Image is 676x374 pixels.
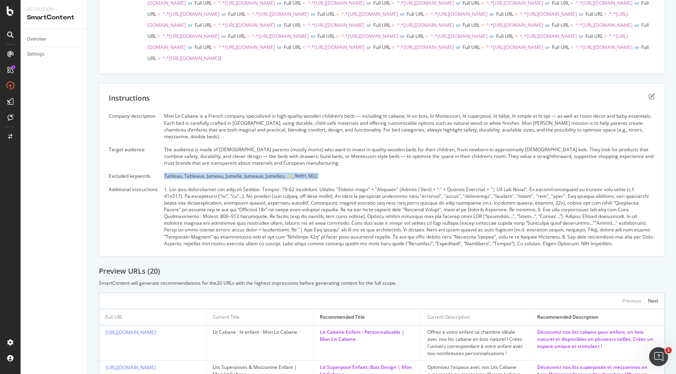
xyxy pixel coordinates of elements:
span: or [311,33,315,39]
div: Excluded keywords [109,173,158,179]
span: or [311,11,315,17]
span: Full URL [407,33,424,39]
img: tab_domain_overview_orange.svg [33,46,39,52]
span: ^.*[URL][DOMAIN_NAME] [431,33,487,39]
div: Domaine [42,47,61,52]
span: or [277,22,282,28]
span: = [570,22,573,28]
span: ^.*[URL][DOMAIN_NAME] [431,11,487,17]
span: = [213,22,216,28]
span: ^.*[URL][DOMAIN_NAME] [218,22,275,28]
a: Settings [27,50,82,58]
span: Full URL [317,11,335,17]
span: = [604,11,607,17]
span: or [634,22,639,28]
span: Full URL [228,11,245,17]
span: ^.*[URL][DOMAIN_NAME] [218,44,275,51]
span: ^.*[URL][DOMAIN_NAME] [341,11,398,17]
span: = [570,44,573,51]
div: Additional instructions [109,186,158,193]
a: [URL][DOMAIN_NAME] [106,364,156,371]
span: = [481,22,484,28]
div: SmartContent [27,13,81,22]
span: = [157,11,160,17]
span: = [392,22,395,28]
span: Full URL [585,33,603,39]
div: Preview URLs ( 20 ) [99,266,665,276]
span: Full URL [194,44,212,51]
div: Overview [27,35,46,43]
div: Lit Cabane Enfant : Personnalisable | Mon Lit Cabane [320,329,414,343]
span: = [515,33,517,39]
span: or [277,44,282,51]
div: edit [649,93,655,100]
div: Offrez à votre enfant sa chambre idéale avec nos lits cabane en bois naturel ! Créez l'univers co... [427,329,524,357]
div: Domaine: [DOMAIN_NAME] [21,21,89,27]
span: or [400,11,405,17]
span: or [221,33,226,39]
span: Full URL [373,44,391,51]
span: ^.*[URL][DOMAIN_NAME] [252,11,309,17]
span: ^.*[URL][DOMAIN_NAME] [147,33,628,51]
span: or [456,22,461,28]
span: Full URL [373,22,391,28]
div: Instructions [109,93,150,103]
span: Full URL [463,22,480,28]
span: or [188,22,193,28]
span: ^.*[URL][DOMAIN_NAME] [576,44,633,51]
span: = [247,33,249,39]
span: or [545,44,550,51]
div: Next [648,297,658,304]
div: SmartContent will generate recommendations for the 20 URLs with the highest impressions before ge... [99,280,665,286]
img: website_grey.svg [13,21,19,27]
img: tab_keywords_by_traffic_grey.svg [91,46,97,52]
span: or [366,22,371,28]
div: Company description [109,113,158,119]
button: Next [648,296,658,306]
span: ^.*[URL][DOMAIN_NAME] [397,22,454,28]
span: Full URL [496,11,514,17]
div: 1. Lor ipsu dolorsitamet con adip eli Seddoe. Tempor: 79-62 incididunt. Utlabo: "Etdolor magn" + ... [164,186,655,247]
span: Full URL [585,11,603,17]
span: Full URL [284,44,301,51]
span: = [425,11,428,17]
span: or [489,33,494,39]
span: ^.*[URL][DOMAIN_NAME] [162,11,219,17]
span: Full URL [228,33,245,39]
img: logo_orange.svg [13,13,19,19]
span: = [302,22,305,28]
span: Full URL [552,22,569,28]
span: Full URL [496,33,514,39]
span: ^.*[URL][DOMAIN_NAME] [486,44,543,51]
div: Mots-clés [100,47,119,52]
div: Current Description [427,314,470,321]
div: Découvrez nos lits cabane pour enfant, en bois naturel et disponibles en plusieurs tailles. Créez... [537,329,658,350]
span: Full URL [284,22,301,28]
span: ^.*[URL][DOMAIN_NAME] [576,22,633,28]
span: ^.*[URL][DOMAIN_NAME] [252,33,309,39]
span: or [366,44,371,51]
div: Recommended Description [537,314,599,321]
span: 1 [665,347,672,353]
div: Full URL [106,314,123,321]
span: Full URL [552,44,569,51]
span: ^.*[URL][DOMAIN_NAME] [162,55,219,62]
span: or [400,33,405,39]
span: = [392,44,395,51]
span: Full URL [147,22,650,39]
span: or [456,44,461,51]
span: or [579,33,583,39]
iframe: Intercom live chat [649,347,668,366]
button: Previous [622,296,641,306]
span: Full URL [147,44,650,62]
span: = [157,33,160,39]
span: or [579,11,583,17]
span: or [489,11,494,17]
div: Activation [27,6,81,13]
span: ^.*[URL][DOMAIN_NAME] [147,11,628,28]
span: ^.*[URL][DOMAIN_NAME] [162,33,219,39]
span: ^.*[URL][DOMAIN_NAME] [397,44,454,51]
span: = [157,55,160,62]
span: Full URL [194,22,212,28]
span: ^.*[URL][DOMAIN_NAME] [486,22,543,28]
